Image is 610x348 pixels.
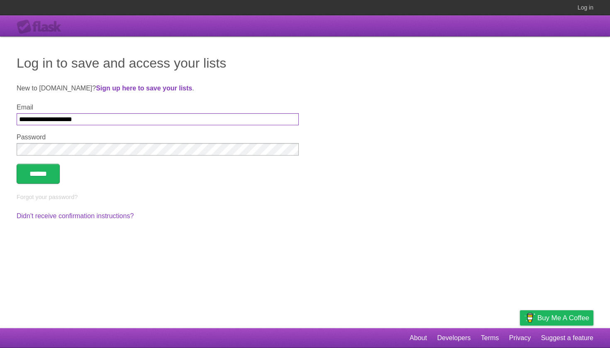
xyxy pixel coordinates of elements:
label: Email [17,104,299,111]
a: Sign up here to save your lists [96,85,192,92]
h1: Log in to save and access your lists [17,53,593,73]
label: Password [17,134,299,141]
a: Developers [437,330,471,346]
a: Privacy [509,330,531,346]
a: Terms [481,330,499,346]
span: Buy me a coffee [537,311,589,325]
img: Buy me a coffee [524,311,535,325]
a: About [410,330,427,346]
a: Suggest a feature [541,330,593,346]
a: Didn't receive confirmation instructions? [17,212,134,219]
a: Forgot your password? [17,194,78,200]
p: New to [DOMAIN_NAME]? . [17,83,593,93]
a: Buy me a coffee [520,310,593,326]
div: Flask [17,19,66,34]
